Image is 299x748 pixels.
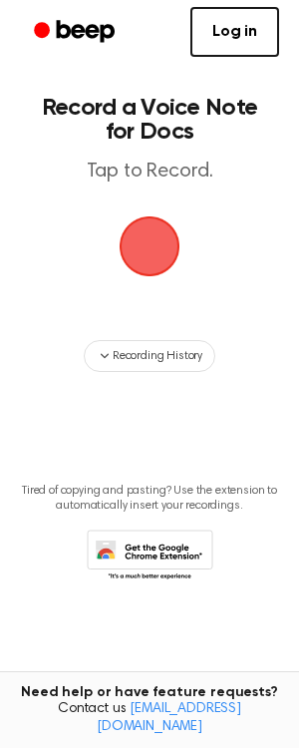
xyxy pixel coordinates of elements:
h1: Record a Voice Note for Docs [36,96,263,144]
a: Log in [190,7,279,57]
span: Recording History [113,347,202,365]
a: [EMAIL_ADDRESS][DOMAIN_NAME] [97,702,241,734]
span: Contact us [12,701,287,736]
a: Beep [20,13,133,52]
p: Tap to Record. [36,160,263,185]
p: Tired of copying and pasting? Use the extension to automatically insert your recordings. [16,484,283,514]
button: Recording History [84,340,215,372]
img: Beep Logo [120,216,179,276]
